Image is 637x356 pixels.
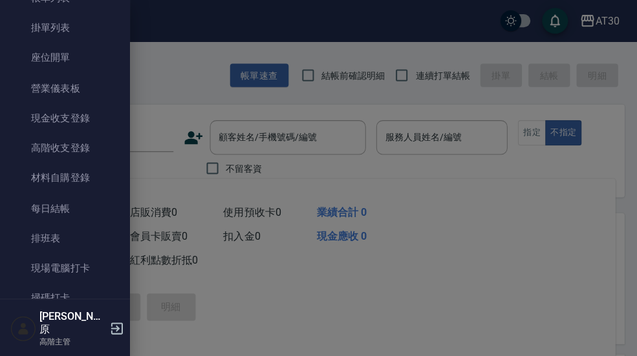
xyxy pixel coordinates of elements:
[5,73,124,103] a: 營業儀表板
[5,222,124,252] a: 排班表
[5,13,124,43] a: 掛單列表
[39,334,105,346] p: 高階主管
[5,43,124,72] a: 座位開單
[5,103,124,132] a: 現金收支登錄
[5,162,124,192] a: 材料自購登錄
[5,252,124,282] a: 現場電腦打卡
[5,193,124,222] a: 每日結帳
[10,314,36,340] img: Person
[5,282,124,311] a: 掃碼打卡
[39,308,105,334] h5: [PERSON_NAME]原
[5,132,124,162] a: 高階收支登錄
